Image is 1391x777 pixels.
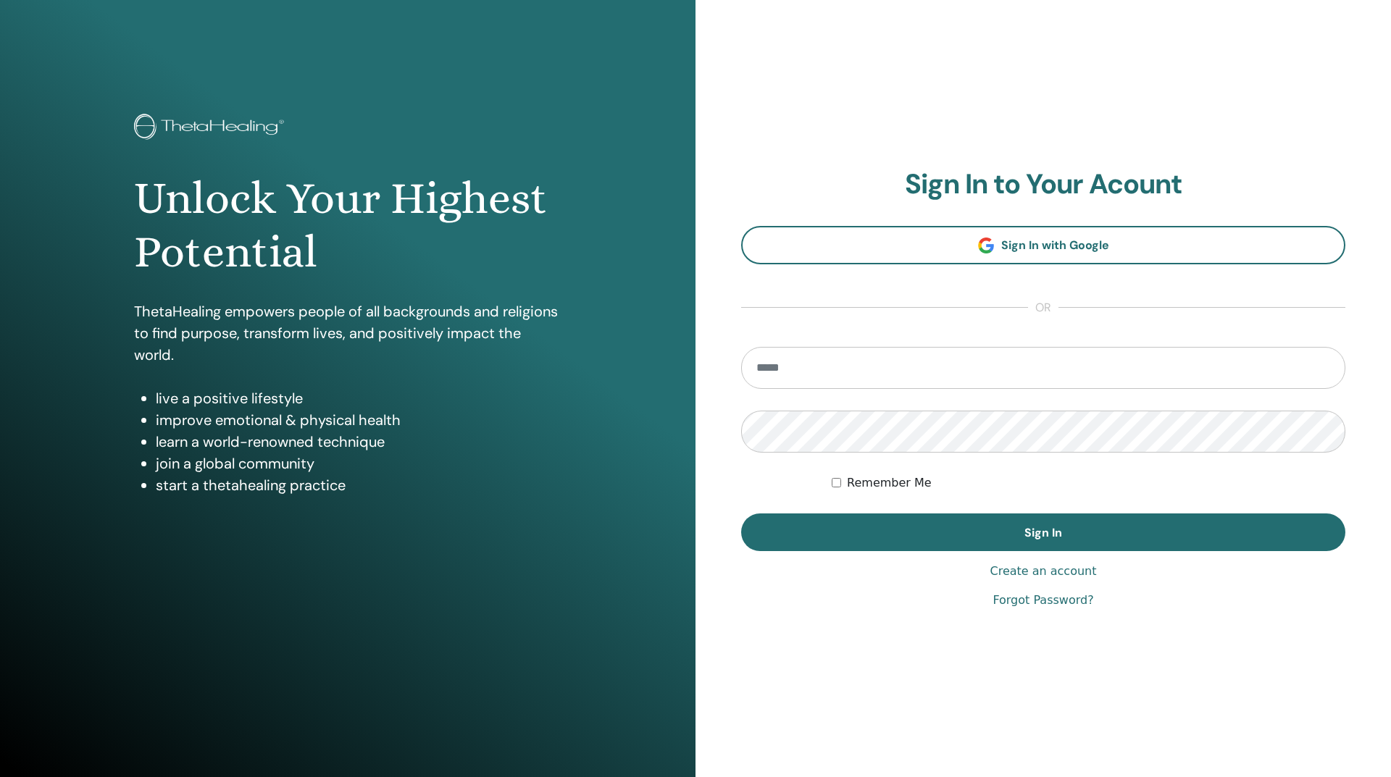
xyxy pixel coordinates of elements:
h2: Sign In to Your Acount [741,168,1345,201]
button: Sign In [741,513,1345,551]
a: Create an account [990,563,1096,580]
li: learn a world-renowned technique [156,431,561,453]
a: Forgot Password? [993,592,1093,609]
li: live a positive lifestyle [156,387,561,409]
span: or [1028,299,1058,316]
li: improve emotional & physical health [156,409,561,431]
label: Remember Me [847,474,932,492]
li: join a global community [156,453,561,474]
div: Keep me authenticated indefinitely or until I manually logout [832,474,1345,492]
span: Sign In with Google [1001,238,1109,253]
a: Sign In with Google [741,226,1345,264]
span: Sign In [1024,525,1062,540]
li: start a thetahealing practice [156,474,561,496]
p: ThetaHealing empowers people of all backgrounds and religions to find purpose, transform lives, a... [134,301,561,366]
h1: Unlock Your Highest Potential [134,172,561,280]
